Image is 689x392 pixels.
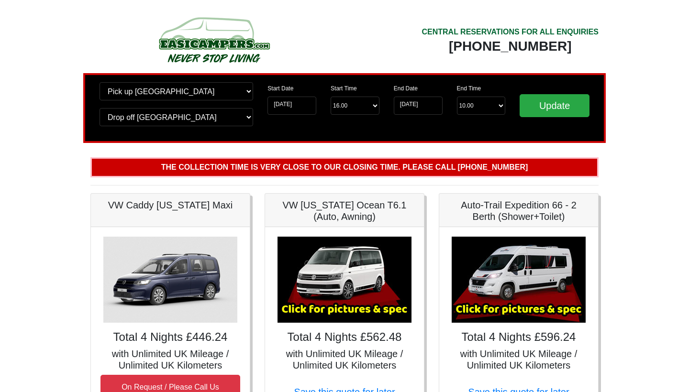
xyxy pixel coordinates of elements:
[449,348,589,371] h5: with Unlimited UK Mileage / Unlimited UK Kilometers
[275,330,414,344] h4: Total 4 Nights £562.48
[100,199,240,211] h5: VW Caddy [US_STATE] Maxi
[267,84,293,93] label: Start Date
[275,348,414,371] h5: with Unlimited UK Mileage / Unlimited UK Kilometers
[161,163,528,171] b: The collection time is very close to our closing time. Please call [PHONE_NUMBER]
[394,84,418,93] label: End Date
[103,237,237,323] img: VW Caddy California Maxi
[449,199,589,222] h5: Auto-Trail Expedition 66 - 2 Berth (Shower+Toilet)
[123,13,305,66] img: campers-checkout-logo.png
[422,26,599,38] div: CENTRAL RESERVATIONS FOR ALL ENQUIRIES
[278,237,411,323] img: VW California Ocean T6.1 (Auto, Awning)
[100,348,240,371] h5: with Unlimited UK Mileage / Unlimited UK Kilometers
[267,97,316,115] input: Start Date
[275,199,414,222] h5: VW [US_STATE] Ocean T6.1 (Auto, Awning)
[331,84,357,93] label: Start Time
[452,237,586,323] img: Auto-Trail Expedition 66 - 2 Berth (Shower+Toilet)
[449,330,589,344] h4: Total 4 Nights £596.24
[100,330,240,344] h4: Total 4 Nights £446.24
[457,84,481,93] label: End Time
[520,94,589,117] input: Update
[422,38,599,55] div: [PHONE_NUMBER]
[394,97,443,115] input: Return Date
